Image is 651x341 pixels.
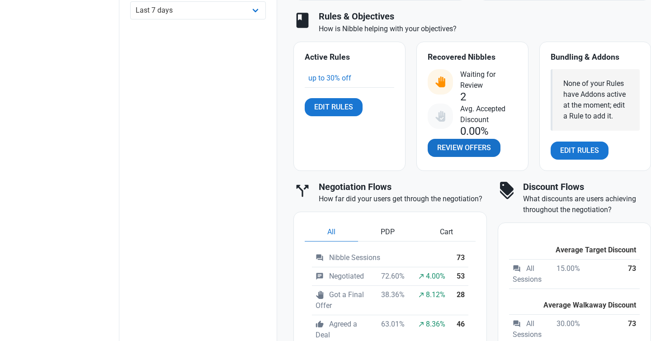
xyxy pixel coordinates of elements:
[513,320,521,328] span: question_answer
[312,249,453,267] td: Nibble Sessions
[381,227,395,237] span: PDP
[319,182,487,192] h3: Negotiation Flows
[460,69,517,91] span: Waiting for Review
[426,271,445,282] span: 4.00%
[551,142,609,160] a: Edit Rules
[440,227,453,237] span: Cart
[327,227,335,237] span: All
[293,11,311,29] span: book
[460,125,489,137] div: 0.00%
[551,53,640,62] h4: Bundling & Addons
[308,74,351,82] a: up to 30% off
[460,91,466,103] div: 2
[513,265,521,273] span: question_answer
[435,111,446,122] img: status_user_offer_accepted.svg
[509,289,640,315] th: Average Walkaway Discount
[624,260,640,289] th: 73
[509,260,553,289] td: All Sessions
[319,11,651,22] h3: Rules & Objectives
[426,319,445,330] span: 8.36%
[314,102,353,113] span: Edit Rules
[563,78,629,122] div: None of your Rules have Addons active at the moment; edit a Rule to add it.
[305,98,363,116] a: Edit Rules
[453,267,468,286] th: 53
[437,142,491,153] span: Review Offers
[426,289,445,300] span: 8.12%
[418,273,425,280] span: north_east
[560,145,599,156] span: Edit Rules
[305,53,394,62] h4: Active Rules
[312,267,373,286] td: Negotiated
[453,249,468,267] th: 73
[319,24,651,34] p: How is Nibble helping with your objectives?
[418,321,425,328] span: north_east
[316,320,324,328] span: thumb_up
[523,194,651,215] p: What discounts are users achieving throughout the negotiation?
[428,139,500,157] a: Review Offers
[373,267,408,286] td: 72.60%
[435,76,446,87] img: status_user_offer_available.svg
[373,286,408,315] td: 38.36%
[319,194,487,204] p: How far did your users get through the negotiation?
[316,272,324,280] span: chat
[460,104,517,125] span: Avg. Accepted Discount
[553,260,584,289] td: 15.00%
[523,182,651,192] h3: Discount Flows
[428,53,517,62] h4: Recovered Nibbles
[418,291,425,298] span: north_east
[312,286,373,315] td: Got a Final Offer
[453,286,468,315] th: 28
[509,234,640,260] th: Average Target Discount
[316,291,324,299] span: pan_tool
[293,182,311,200] span: call_split
[316,254,324,262] span: question_answer
[498,182,516,200] span: discount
